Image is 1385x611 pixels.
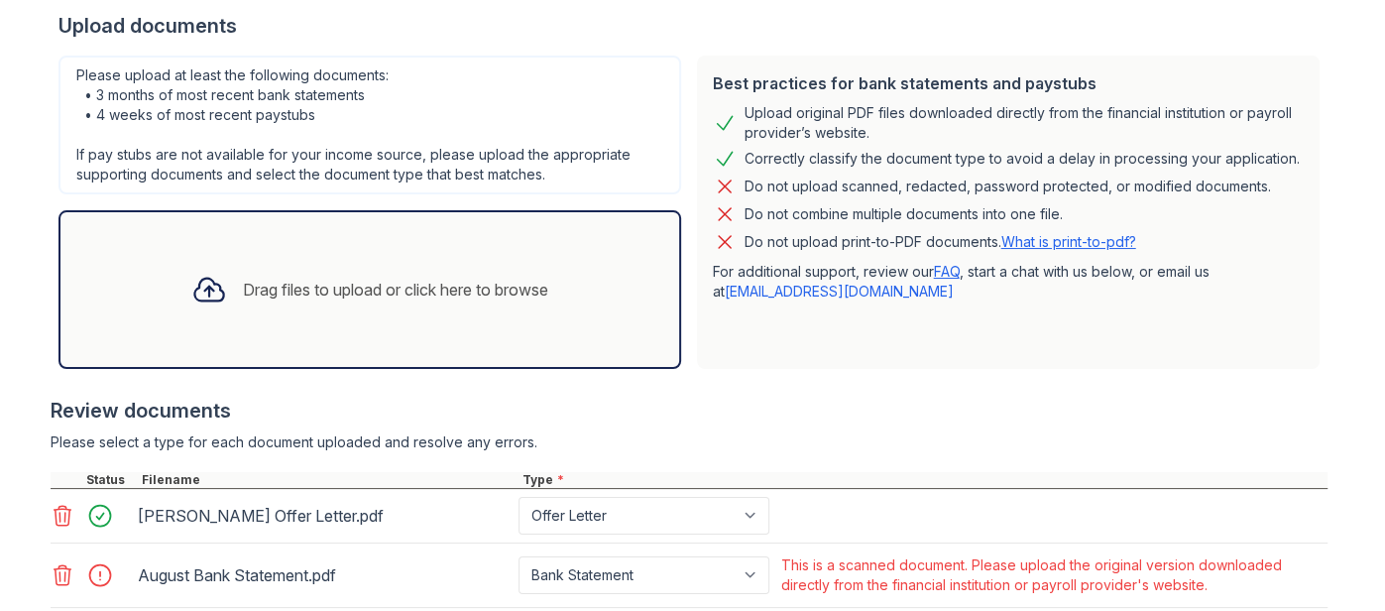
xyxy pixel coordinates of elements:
a: FAQ [934,263,960,280]
div: This is a scanned document. Please upload the original version downloaded directly from the finan... [781,555,1324,595]
p: Do not upload print-to-PDF documents. [745,232,1136,252]
div: August Bank Statement.pdf [138,559,511,591]
div: Do not combine multiple documents into one file. [745,202,1063,226]
div: Drag files to upload or click here to browse [243,278,548,302]
a: [EMAIL_ADDRESS][DOMAIN_NAME] [725,283,954,300]
p: For additional support, review our , start a chat with us below, or email us at [713,262,1304,302]
div: Correctly classify the document type to avoid a delay in processing your application. [745,147,1300,171]
div: Upload original PDF files downloaded directly from the financial institution or payroll provider’... [745,103,1304,143]
div: Please upload at least the following documents: • 3 months of most recent bank statements • 4 wee... [58,56,681,194]
a: What is print-to-pdf? [1001,233,1136,250]
div: Upload documents [58,12,1327,40]
div: [PERSON_NAME] Offer Letter.pdf [138,500,511,532]
div: Review documents [51,397,1327,425]
div: Do not upload scanned, redacted, password protected, or modified documents. [745,175,1271,198]
div: Filename [138,472,519,488]
div: Best practices for bank statements and paystubs [713,71,1304,95]
div: Type [519,472,1327,488]
div: Status [82,472,138,488]
div: Please select a type for each document uploaded and resolve any errors. [51,432,1327,452]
